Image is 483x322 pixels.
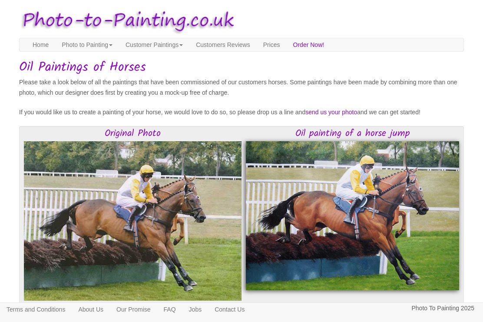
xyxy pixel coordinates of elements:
[19,60,464,75] h1: Oil Paintings of Horses
[24,129,241,139] h3: Original Photo
[15,4,237,38] img: Photo to Painting
[19,77,464,98] p: Please take a look below of all the paintings that have been commissioned of our customers horses...
[257,38,287,51] a: Prices
[19,107,464,118] p: If you would like us to create a painting of your horse, we would love to do so, so please drop u...
[182,303,208,316] a: Jobs
[411,303,474,314] p: Photo To Painting 2025
[55,38,119,51] a: Photo to Painting
[189,38,256,51] a: Customers Reviews
[110,303,157,316] a: Our Promise
[119,38,189,51] a: Customer Paintings
[26,38,55,51] a: Home
[246,141,459,290] img: Oil painting of a horse jump
[157,303,182,316] a: FAQ
[72,303,110,316] a: About Us
[305,109,357,116] a: send us your photo
[287,38,331,51] a: Order Now!
[24,141,241,301] img: Original Photo
[208,303,251,316] a: Contact Us
[246,129,459,139] h3: Oil painting of a horse jump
